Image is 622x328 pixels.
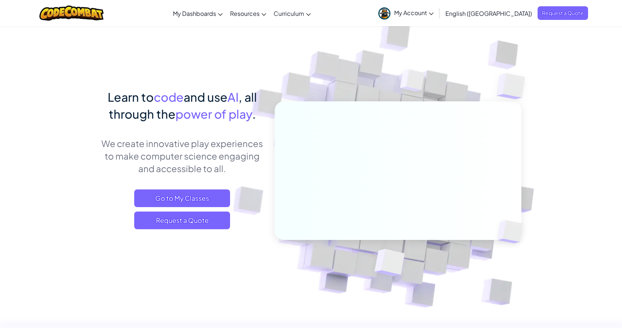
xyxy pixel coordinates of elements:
span: Learn to [108,90,154,104]
a: Go to My Classes [134,189,230,207]
span: power of play [176,107,252,121]
a: Resources [226,3,270,23]
span: code [154,90,184,104]
a: My Dashboards [169,3,226,23]
img: Overlap cubes [482,55,546,118]
span: English ([GEOGRAPHIC_DATA]) [445,10,532,17]
span: . [252,107,256,121]
a: Request a Quote [538,6,588,20]
span: Resources [230,10,260,17]
img: CodeCombat logo [39,6,104,21]
span: AI [227,90,239,104]
span: My Dashboards [173,10,216,17]
span: and use [184,90,227,104]
p: We create innovative play experiences to make computer science engaging and accessible to all. [101,137,264,175]
a: Curriculum [270,3,315,23]
span: My Account [394,9,434,17]
img: avatar [378,7,390,20]
a: Request a Quote [134,212,230,229]
img: Overlap cubes [356,233,422,294]
span: Curriculum [274,10,304,17]
img: Overlap cubes [485,205,540,259]
a: My Account [375,1,437,25]
a: English ([GEOGRAPHIC_DATA]) [442,3,536,23]
img: Overlap cubes [386,55,439,110]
